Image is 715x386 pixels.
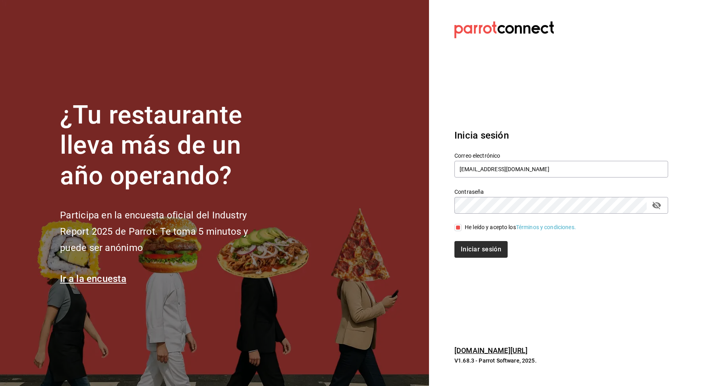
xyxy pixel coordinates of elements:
button: passwordField [650,199,663,212]
a: Ir a la encuesta [60,273,126,284]
input: Ingresa tu correo electrónico [454,161,668,178]
a: [DOMAIN_NAME][URL] [454,346,528,355]
h1: ¿Tu restaurante lleva más de un año operando? [60,100,274,191]
h2: Participa en la encuesta oficial del Industry Report 2025 de Parrot. Te toma 5 minutos y puede se... [60,207,274,256]
p: V1.68.3 - Parrot Software, 2025. [454,357,668,365]
a: Términos y condiciones. [516,224,576,230]
h3: Inicia sesión [454,128,668,143]
label: Contraseña [454,189,668,194]
label: Correo electrónico [454,152,668,158]
div: He leído y acepto los [465,223,576,232]
button: Iniciar sesión [454,241,508,258]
